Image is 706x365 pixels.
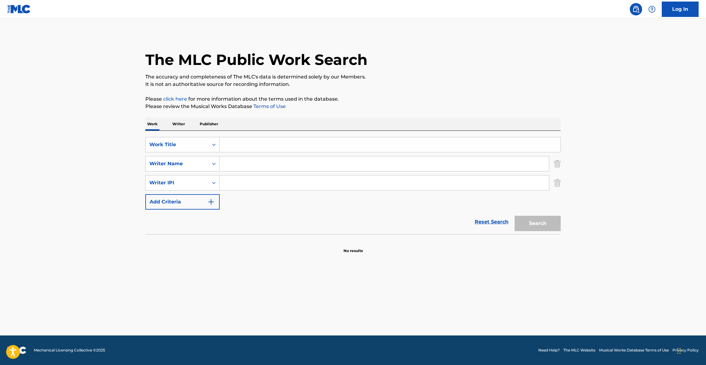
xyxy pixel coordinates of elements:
form: Search Form [145,137,561,234]
div: Drag [677,342,681,360]
a: Log In [662,2,699,17]
button: Add Criteria [145,194,220,210]
img: search [632,6,640,13]
img: logo [7,347,26,354]
div: Writer Name [149,160,205,167]
img: MLC Logo [7,5,31,14]
a: Terms of Use [252,103,286,109]
img: help [648,6,656,13]
p: Work [145,118,159,130]
p: No results [343,241,363,254]
a: Reset Search [472,215,512,229]
a: The MLC Website [563,347,595,353]
span: Mechanical Licensing Collective © 2025 [34,347,105,353]
p: Publisher [198,118,220,130]
a: Musical Works Database Terms of Use [599,347,669,353]
img: Delete Criterion [554,156,561,171]
p: The accuracy and completeness of The MLC's data is determined solely by our Members. [145,73,561,81]
iframe: Chat Widget [675,335,706,365]
a: Privacy Policy [673,347,699,353]
a: Need Help? [538,347,560,353]
img: Delete Criterion [554,175,561,191]
p: Writer [171,118,187,130]
p: It is not an authoritative source for recording information. [145,81,561,88]
p: Please review the Musical Works Database [145,103,561,110]
a: Public Search [630,3,642,15]
img: 9d2ae6d4665cec9f34b9.svg [207,198,215,206]
a: click here [163,96,187,102]
div: Writer IPI [149,179,205,187]
h1: The MLC Public Work Search [145,50,367,69]
div: Work Title [149,141,205,148]
p: Please for more information about the terms used in the database. [145,95,561,103]
div: Help [646,3,658,15]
